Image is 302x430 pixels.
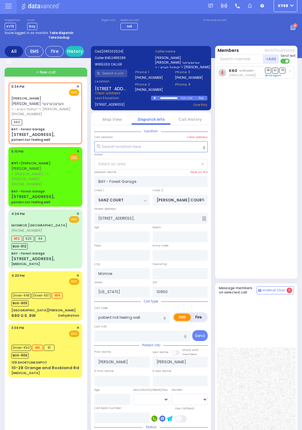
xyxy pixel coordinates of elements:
label: Gender [172,388,183,392]
span: 5:34 PM [11,84,24,89]
span: Clear address [95,91,120,95]
div: Bay [199,96,207,100]
label: [PERSON_NAME] ווערצבערגער [155,60,207,65]
div: 690 U.S. 9W [11,313,36,319]
div: patient not feeling well [11,137,50,142]
div: BAY - Forest Garage [11,251,45,256]
span: Shmiel Hoffman [229,73,256,78]
label: Lines [27,19,37,22]
span: [PERSON_NAME] [11,166,41,171]
label: Call Location [94,135,113,139]
label: [PHONE_NUMBER] [175,75,203,80]
a: Use this [193,102,207,107]
span: ר' יקותיאל הערש - ר' [PERSON_NAME] [11,107,77,112]
label: Cad: [95,49,147,54]
span: BUS-905 [11,300,29,306]
div: [MEDICAL_DATA] [11,371,40,375]
label: Caller name [155,49,207,54]
a: [STREET_ADDRESS] [95,102,124,107]
div: 10-28 Orange and Rockland Rd [11,365,79,371]
span: Driver-K67 [32,293,51,299]
a: MONROE [GEOGRAPHIC_DATA] [11,223,67,228]
label: Room [153,225,161,230]
div: [STREET_ADDRESS], [11,132,55,138]
span: [PHONE_NUMBER] [11,228,42,233]
div: [MEDICAL_DATA] [11,262,40,266]
span: ✕ [76,325,79,331]
span: 0 [287,288,292,293]
span: 8452488286 [105,56,126,60]
input: Search a contact [95,70,127,77]
label: P First Name [94,369,114,373]
span: Internal Chat [263,288,285,293]
span: 4:34 PM [11,212,25,216]
h5: Message members on selected call [219,286,257,294]
label: Call Type [94,306,108,310]
div: Dehydration [58,313,79,318]
label: Cross 2 [153,188,163,192]
span: K4 [35,236,46,242]
span: M6 [32,345,43,351]
label: Clear address [187,135,208,139]
span: ky68 [278,3,288,9]
label: [PHONE_NUMBER] [135,75,163,80]
label: Dispatcher [5,19,20,22]
span: Select an area [98,161,126,167]
span: [PERSON_NAME] ווערצבערגער [11,101,63,106]
span: 4:20 PM [11,273,25,278]
span: M6 [127,24,132,29]
div: Year/Month/Week/Day [133,388,169,392]
button: Internal Chat 0 [257,286,294,294]
label: Call back number [94,406,121,410]
span: M14 [52,293,63,299]
a: K60 [229,68,237,73]
span: Phone 3 [175,70,207,75]
div: 0:00 [181,95,186,102]
div: BAY - Forest Garage [11,127,45,132]
a: [PERSON_NAME] [11,161,51,166]
span: Phone 1 [135,70,167,75]
label: Use Callback [175,406,194,411]
button: +Add [263,54,279,64]
label: P Last Name [153,369,171,373]
label: Turn off text [280,58,290,64]
span: 5:10 PM [11,149,23,154]
span: EMS [69,331,79,337]
label: Fire units on call [203,19,226,22]
label: Last 3 location [95,96,151,100]
span: ✕ [76,84,79,89]
label: Age [94,388,100,392]
u: EMS [71,155,77,160]
span: 3:34 PM [11,326,24,330]
div: [STREET_ADDRESS], [11,194,55,200]
label: Location Name [94,170,116,174]
label: Location [95,79,127,84]
label: Township [153,262,167,266]
span: Other building occupants [202,216,206,221]
span: DR [265,68,271,74]
label: Cross 1 [94,188,104,192]
img: comment-alt.png [258,289,261,292]
a: Map View [103,117,122,122]
span: K1 [44,345,55,351]
label: [PERSON_NAME] [155,56,207,60]
span: Call type [141,299,161,304]
span: ✕ [76,149,79,154]
span: [STREET_ADDRESS], [95,86,127,91]
a: Call History [178,117,202,122]
a: Send again [265,74,281,77]
label: ZIP [153,280,157,285]
img: message.svg [208,4,213,8]
div: / [186,95,187,102]
span: M12 [11,236,22,242]
label: [PHONE_NUMBER] [135,87,163,92]
label: EMS [174,314,191,321]
span: unknown [239,68,254,73]
label: Areas [94,152,103,157]
span: ✕ [76,273,79,278]
span: ✕ [76,211,79,217]
strong: Take dispatch [50,31,73,35]
img: Logo [21,2,62,10]
label: ר' יקותיאל הערש - ר' [PERSON_NAME] [155,65,207,70]
span: KY10 [5,23,16,30]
